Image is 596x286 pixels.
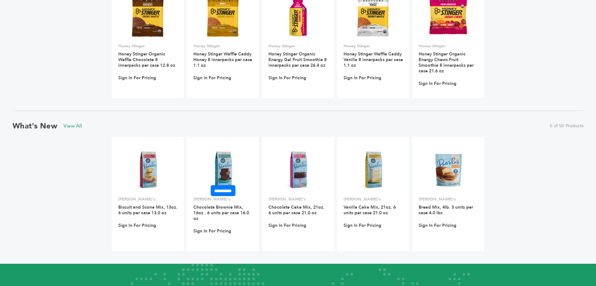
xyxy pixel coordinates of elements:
a: Honey Stinger Organic Waffle Chocolate 8 innerpacks per case 12.8 oz [118,51,175,68]
p: [PERSON_NAME]'s [268,196,328,202]
p: [PERSON_NAME]'s [118,196,178,202]
span: 5 of 50 Products [550,123,583,129]
a: Sign In For Pricing [344,223,381,228]
p: [PERSON_NAME]'s [419,196,478,202]
a: Sign In For Pricing [419,81,456,86]
p: [PERSON_NAME]'s [344,196,403,202]
a: Sign In For Pricing [344,75,381,81]
h2: What's New [13,121,57,131]
a: Sign In For Pricing [419,223,456,228]
p: Honey Stinger [419,43,478,49]
a: Honey Stinger Waffle Caddy Honey 8 innerpacks per case 1.1 oz [193,51,252,68]
a: Sign In For Pricing [118,75,156,81]
p: Honey Stinger [344,43,403,49]
a: Chocolate Brownie Mix, 16oz . 6 units per case 16.0 oz [193,204,249,221]
p: Honey Stinger [268,43,328,49]
a: Sign In For Pricing [268,223,306,228]
a: Chocolate Cake Mix, 21oz. 6 units per case 21.0 oz [268,204,324,216]
a: Honey Stinger Organic Energy Gel Fruit Smoothie 8 innerpacks per case 26.4 oz [268,51,327,68]
img: Biscuit and Scone Mix, 13oz. 6 units per case 13.0 oz [125,147,171,192]
img: Chocolate Cake Mix, 21oz. 6 units per case 21.0 oz [275,147,321,192]
a: Biscuit and Scone Mix, 13oz. 6 units per case 13.0 oz [118,204,177,216]
a: Sign In For Pricing [193,228,231,234]
a: Bread Mix, 4lb. 3 units per case 4.0 lbs [419,204,473,216]
p: [PERSON_NAME]'s [193,196,253,202]
a: Sign In For Pricing [118,223,156,228]
a: Sign In For Pricing [193,75,231,81]
a: Honey Stinger Organic Energy Chews Fruit Smoothie 8 innerpacks per case 21.6 oz [419,51,474,74]
img: Vanilla Cake Mix, 21oz. 6 units per case 21.0 oz [350,147,396,192]
a: Sign In For Pricing [268,75,306,81]
a: View All [64,122,82,129]
p: Honey Stinger [118,43,178,49]
a: Vanilla Cake Mix, 21oz. 6 units per case 21.0 oz [344,204,396,216]
img: Bread Mix, 4lb. 3 units per case 4.0 lbs [425,147,471,192]
a: Honey Stinger Waffle Caddy Vanilla 8 innerpacks per case 1.1 oz [344,51,403,68]
img: Chocolate Brownie Mix, 16oz . 6 units per case 16.0 oz [200,147,246,192]
p: Honey Stinger [193,43,253,49]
